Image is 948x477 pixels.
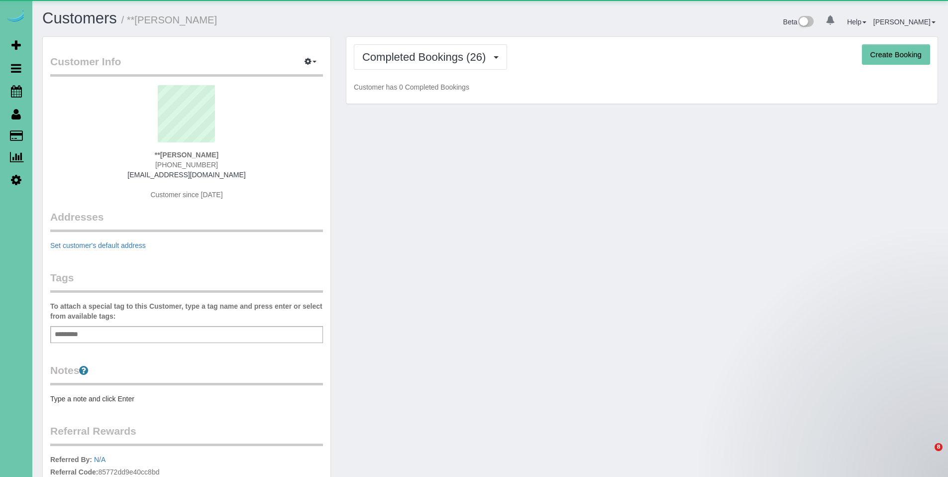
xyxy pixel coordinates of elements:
[50,467,98,477] label: Referral Code:
[50,455,92,465] label: Referred By:
[862,44,930,65] button: Create Booking
[150,191,222,199] span: Customer since [DATE]
[6,10,26,24] img: Automaid Logo
[914,443,938,467] iframe: Intercom live chat
[50,270,323,293] legend: Tags
[121,14,217,25] small: / **[PERSON_NAME]
[127,171,245,179] a: [EMAIL_ADDRESS][DOMAIN_NAME]
[362,51,491,63] span: Completed Bookings (26)
[783,18,814,26] a: Beta
[50,424,323,446] legend: Referral Rewards
[50,241,146,249] a: Set customer's default address
[354,44,507,70] button: Completed Bookings (26)
[155,151,218,159] strong: **[PERSON_NAME]
[873,18,936,26] a: [PERSON_NAME]
[94,456,105,464] a: N/A
[847,18,866,26] a: Help
[797,16,814,29] img: New interface
[50,363,323,385] legend: Notes
[50,301,323,321] label: To attach a special tag to this Customer, type a tag name and press enter or select from availabl...
[42,9,117,27] a: Customers
[935,443,943,451] span: 8
[50,54,323,77] legend: Customer Info
[155,161,218,169] span: [PHONE_NUMBER]
[50,394,323,404] pre: Type a note and click Enter
[354,82,930,92] p: Customer has 0 Completed Bookings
